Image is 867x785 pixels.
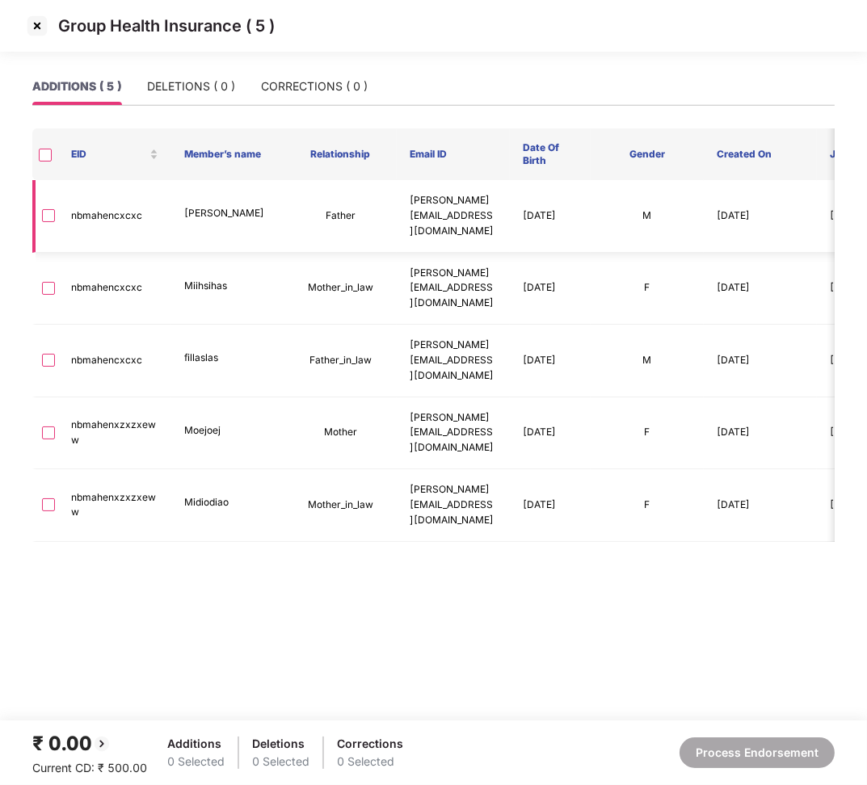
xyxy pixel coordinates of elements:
[337,753,403,770] div: 0 Selected
[71,148,146,161] span: EID
[284,180,398,253] td: Father
[58,16,275,36] p: Group Health Insurance ( 5 )
[184,351,271,366] p: fillaslas
[510,325,591,397] td: [DATE]
[591,469,704,542] td: F
[704,253,817,325] td: [DATE]
[261,78,368,95] div: CORRECTIONS ( 0 )
[510,397,591,470] td: [DATE]
[704,469,817,542] td: [DATE]
[284,253,398,325] td: Mother_in_law
[252,735,309,753] div: Deletions
[704,180,817,253] td: [DATE]
[591,180,704,253] td: M
[704,397,817,470] td: [DATE]
[397,253,510,325] td: [PERSON_NAME][EMAIL_ADDRESS][DOMAIN_NAME]
[397,180,510,253] td: [PERSON_NAME][EMAIL_ADDRESS][DOMAIN_NAME]
[32,78,121,95] div: ADDITIONS ( 5 )
[510,180,591,253] td: [DATE]
[184,206,271,221] p: [PERSON_NAME]
[92,734,112,754] img: svg+xml;base64,PHN2ZyBpZD0iQmFjay0yMHgyMCIgeG1sbnM9Imh0dHA6Ly93d3cudzMub3JnLzIwMDAvc3ZnIiB3aWR0aD...
[284,397,398,470] td: Mother
[58,469,171,542] td: nbmahenxzxzxeww
[58,253,171,325] td: nbmahencxcxc
[171,128,284,180] th: Member’s name
[24,13,50,39] img: svg+xml;base64,PHN2ZyBpZD0iQ3Jvc3MtMzJ4MzIiIHhtbG5zPSJodHRwOi8vd3d3LnczLm9yZy8yMDAwL3N2ZyIgd2lkdG...
[58,397,171,470] td: nbmahenxzxzxeww
[397,128,510,180] th: Email ID
[284,469,398,542] td: Mother_in_law
[397,325,510,397] td: [PERSON_NAME][EMAIL_ADDRESS][DOMAIN_NAME]
[704,325,817,397] td: [DATE]
[32,761,147,775] span: Current CD: ₹ 500.00
[184,495,271,510] p: Midiodiao
[591,397,704,470] td: F
[591,325,704,397] td: M
[58,128,171,180] th: EID
[284,128,398,180] th: Relationship
[397,469,510,542] td: [PERSON_NAME][EMAIL_ADDRESS][DOMAIN_NAME]
[32,728,147,759] div: ₹ 0.00
[591,253,704,325] td: F
[591,128,704,180] th: Gender
[704,128,817,180] th: Created On
[184,423,271,439] p: Moejoej
[184,279,271,294] p: Miihsihas
[397,397,510,470] td: [PERSON_NAME][EMAIL_ADDRESS][DOMAIN_NAME]
[252,753,309,770] div: 0 Selected
[680,737,835,768] button: Process Endorsement
[510,253,591,325] td: [DATE]
[58,325,171,397] td: nbmahencxcxc
[58,180,171,253] td: nbmahencxcxc
[147,78,235,95] div: DELETIONS ( 0 )
[510,128,591,180] th: Date Of Birth
[337,735,403,753] div: Corrections
[167,753,225,770] div: 0 Selected
[284,325,398,397] td: Father_in_law
[510,469,591,542] td: [DATE]
[167,735,225,753] div: Additions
